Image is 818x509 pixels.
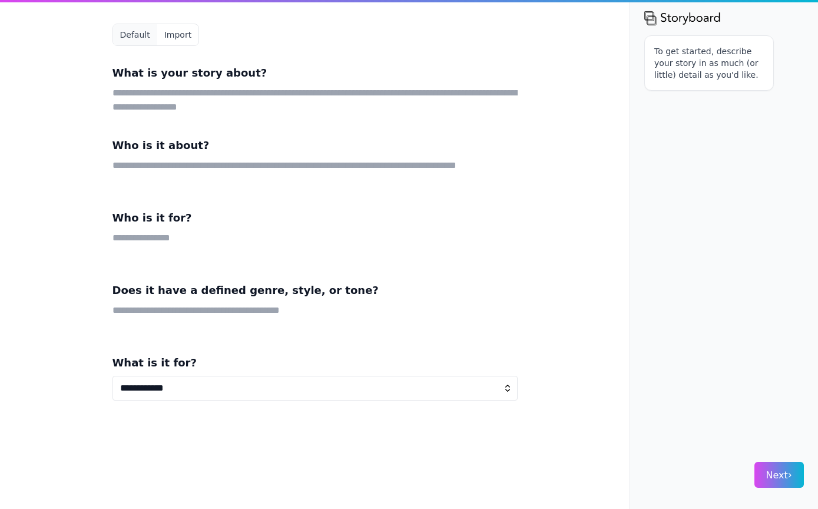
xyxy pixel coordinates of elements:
button: Import [157,24,198,45]
img: storyboard [644,9,721,26]
h3: What is your story about? [112,65,518,81]
h3: Who is it about? [112,137,518,154]
h3: Who is it for? [112,210,518,226]
h3: What is it for? [112,355,518,371]
span: › [788,468,792,481]
p: To get started, describe your story in as much (or little) detail as you'd like. [654,45,764,81]
button: Next› [754,462,804,488]
button: Default [113,24,157,45]
h3: Does it have a defined genre, style, or tone? [112,282,518,299]
span: Next [766,470,792,481]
